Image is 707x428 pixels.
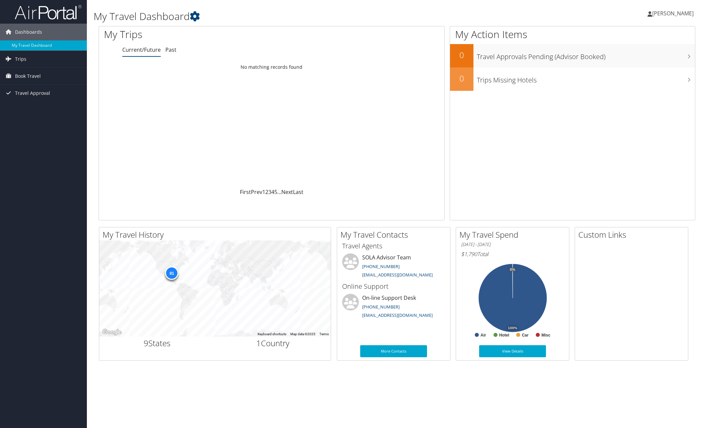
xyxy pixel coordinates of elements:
[342,241,445,251] h3: Travel Agents
[104,27,295,41] h1: My Trips
[648,3,700,23] a: [PERSON_NAME]
[461,250,564,258] h6: Total
[477,72,695,85] h3: Trips Missing Hotels
[450,27,695,41] h1: My Action Items
[101,328,123,337] img: Google
[262,188,265,196] a: 1
[461,241,564,248] h6: [DATE] - [DATE]
[319,332,329,336] a: Terms (opens in new tab)
[362,272,433,278] a: [EMAIL_ADDRESS][DOMAIN_NAME]
[274,188,277,196] a: 5
[144,338,148,349] span: 9
[165,266,178,280] div: 81
[104,338,210,349] h2: States
[342,282,445,291] h3: Online Support
[220,338,326,349] h2: Country
[251,188,262,196] a: Prev
[165,46,176,53] a: Past
[510,268,515,272] tspan: 0%
[271,188,274,196] a: 4
[94,9,498,23] h1: My Travel Dashboard
[522,333,529,338] text: Car
[362,263,400,269] a: [PHONE_NUMBER]
[459,229,569,240] h2: My Travel Spend
[240,188,251,196] a: First
[15,68,41,84] span: Book Travel
[258,332,286,337] button: Keyboard shortcuts
[578,229,688,240] h2: Custom Links
[99,61,444,73] td: No matching records found
[256,338,261,349] span: 1
[477,49,695,61] h3: Travel Approvals Pending (Advisor Booked)
[265,188,268,196] a: 2
[15,24,42,40] span: Dashboards
[122,46,161,53] a: Current/Future
[479,345,546,357] a: View Details
[360,345,427,357] a: More Contacts
[277,188,281,196] span: …
[499,333,509,338] text: Hotel
[293,188,303,196] a: Last
[652,10,694,17] span: [PERSON_NAME]
[461,250,477,258] span: $1,790
[450,67,695,91] a: 0Trips Missing Hotels
[480,333,486,338] text: Air
[281,188,293,196] a: Next
[450,73,473,84] h2: 0
[450,44,695,67] a: 0Travel Approvals Pending (Advisor Booked)
[339,253,448,281] li: SOLA Advisor Team
[450,49,473,61] h2: 0
[103,229,331,240] h2: My Travel History
[290,332,315,336] span: Map data ©2025
[268,188,271,196] a: 3
[508,326,517,330] tspan: 100%
[15,51,26,67] span: Trips
[362,304,400,310] a: [PHONE_NUMBER]
[15,4,82,20] img: airportal-logo.png
[340,229,450,240] h2: My Travel Contacts
[339,294,448,321] li: On-line Support Desk
[15,85,50,101] span: Travel Approval
[362,312,433,318] a: [EMAIL_ADDRESS][DOMAIN_NAME]
[542,333,551,338] text: Misc
[101,328,123,337] a: Open this area in Google Maps (opens a new window)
